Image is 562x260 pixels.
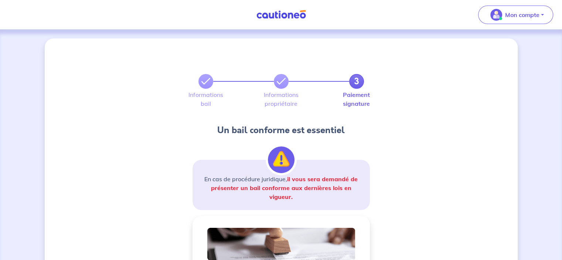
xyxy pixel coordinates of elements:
strong: il vous sera demandé de présenter un bail conforme aux dernières lois en vigueur. [211,175,358,200]
a: 3 [349,74,364,89]
label: Informations bail [198,92,213,107]
label: Paiement signature [349,92,364,107]
p: En cas de procédure juridique, [201,175,361,201]
h4: Un bail conforme est essentiel [193,124,370,136]
img: illu_alert.svg [268,146,294,173]
img: illu_account_valid_menu.svg [490,9,502,21]
p: Mon compte [505,10,539,19]
img: Cautioneo [253,10,309,19]
label: Informations propriétaire [274,92,289,107]
button: illu_account_valid_menu.svgMon compte [478,6,553,24]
